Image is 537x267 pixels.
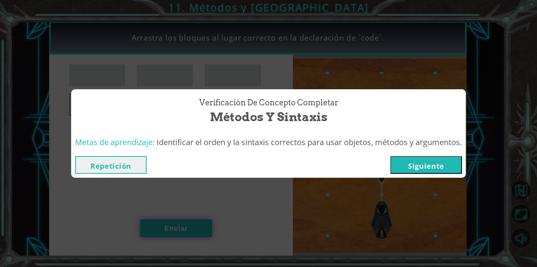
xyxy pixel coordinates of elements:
button: Siguiente [390,156,462,174]
span: Identificar el orden y la sintaxis correctos para usar objetos, métodos y argumentos. [156,137,462,147]
span: Métodos y Sintaxis [210,109,327,125]
span: Metas de aprendizaje: [75,137,154,147]
button: Repetición [75,156,147,174]
span: Verificación de Concepto Completar [199,97,338,109]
